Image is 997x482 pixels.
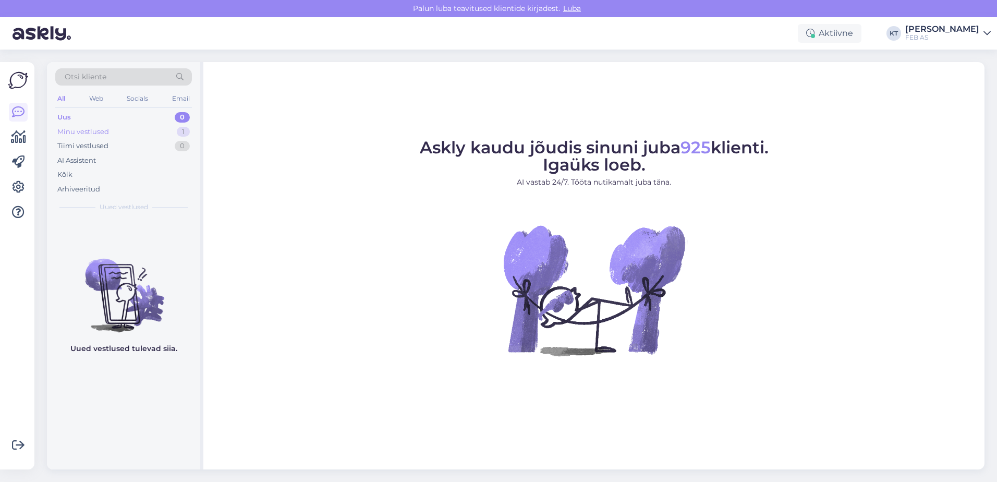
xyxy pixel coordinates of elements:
[47,240,200,334] img: No chats
[175,141,190,151] div: 0
[420,177,769,188] p: AI vastab 24/7. Tööta nutikamalt juba täna.
[57,141,108,151] div: Tiimi vestlused
[905,25,991,42] a: [PERSON_NAME]FEB AS
[886,26,901,41] div: KT
[680,137,711,158] span: 925
[65,71,106,82] span: Otsi kliente
[100,202,148,212] span: Uued vestlused
[57,127,109,137] div: Minu vestlused
[170,92,192,105] div: Email
[57,155,96,166] div: AI Assistent
[560,4,584,13] span: Luba
[177,127,190,137] div: 1
[420,137,769,175] span: Askly kaudu jõudis sinuni juba klienti. Igaüks loeb.
[8,70,28,90] img: Askly Logo
[57,170,72,180] div: Kõik
[798,24,861,43] div: Aktiivne
[125,92,150,105] div: Socials
[57,112,71,123] div: Uus
[57,184,100,195] div: Arhiveeritud
[175,112,190,123] div: 0
[905,33,979,42] div: FEB AS
[55,92,67,105] div: All
[905,25,979,33] div: [PERSON_NAME]
[87,92,105,105] div: Web
[70,343,177,354] p: Uued vestlused tulevad siia.
[500,196,688,384] img: No Chat active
